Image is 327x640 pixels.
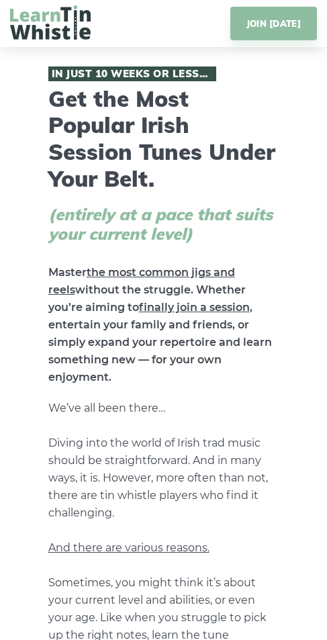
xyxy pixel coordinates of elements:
[230,7,317,40] a: JOIN [DATE]
[48,205,279,244] span: (entirely at a pace that suits your current level)
[48,266,235,296] span: the most common jigs and reels
[10,5,91,40] img: LearnTinWhistle.com
[139,301,250,314] span: finally join a session
[48,66,279,244] h1: Get the Most Popular Irish Session Tunes Under Your Belt.
[48,541,209,554] span: And there are various reasons.
[48,66,216,81] span: In Just 10 Weeks or Less…
[48,266,272,383] strong: Master without the struggle. Whether you’re aiming to , entertain your family and friends, or sim...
